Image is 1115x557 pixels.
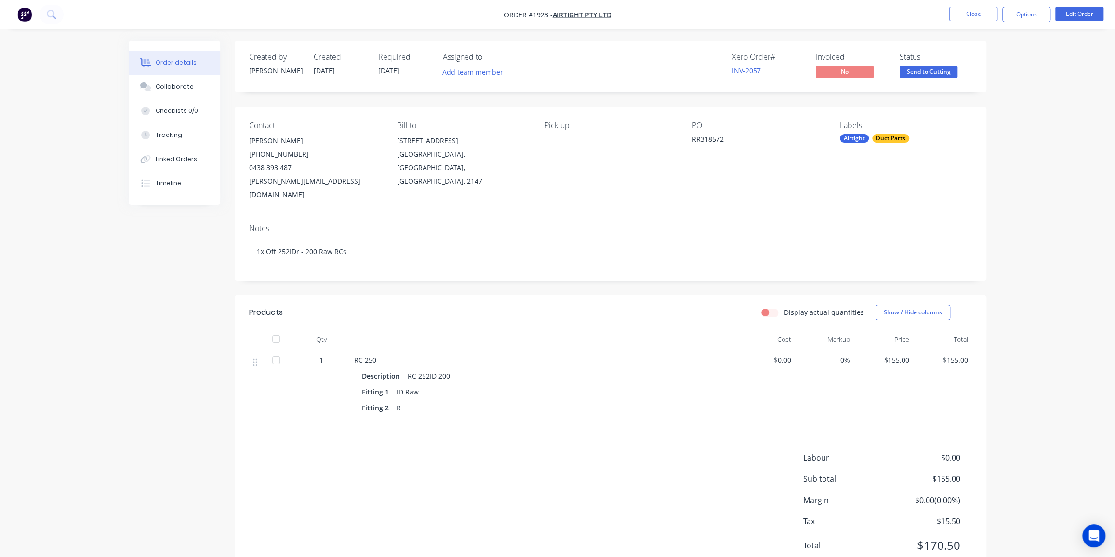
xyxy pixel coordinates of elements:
div: Description [362,369,404,383]
div: [STREET_ADDRESS][GEOGRAPHIC_DATA], [GEOGRAPHIC_DATA], [GEOGRAPHIC_DATA], 2147 [397,134,529,188]
span: Order #1923 - [504,10,553,19]
div: R [393,401,405,415]
span: $0.00 ( 0.00 %) [889,494,960,506]
span: Tax [803,516,889,527]
div: Price [854,330,913,349]
div: Xero Order # [732,53,804,62]
button: Edit Order [1055,7,1103,21]
img: Factory [17,7,32,22]
div: Bill to [397,121,529,130]
span: $15.50 [889,516,960,527]
button: Add team member [443,66,508,79]
label: Display actual quantities [784,307,864,317]
div: RC 252ID 200 [404,369,454,383]
span: Send to Cutting [900,66,957,78]
div: Duct Parts [872,134,909,143]
div: [PERSON_NAME][EMAIL_ADDRESS][DOMAIN_NAME] [249,175,381,202]
button: Tracking [129,123,220,147]
div: [PERSON_NAME] [249,134,381,148]
span: Labour [803,452,889,463]
div: [PHONE_NUMBER] [249,148,381,161]
a: INV-2057 [732,66,761,75]
div: Fitting 2 [362,401,393,415]
div: Markup [795,330,854,349]
span: 0% [799,355,850,365]
div: Contact [249,121,381,130]
div: Pick up [544,121,677,130]
button: Timeline [129,171,220,195]
span: No [816,66,874,78]
div: Assigned to [443,53,539,62]
div: Labels [840,121,972,130]
span: [DATE] [378,66,399,75]
div: Qty [292,330,350,349]
div: Invoiced [816,53,888,62]
button: Options [1002,7,1050,22]
div: Tracking [156,131,182,139]
div: Collaborate [156,82,194,91]
div: [GEOGRAPHIC_DATA], [GEOGRAPHIC_DATA], [GEOGRAPHIC_DATA], 2147 [397,148,529,188]
div: Created by [249,53,302,62]
button: Checklists 0/0 [129,99,220,123]
div: Products [249,307,283,318]
div: Order details [156,58,197,67]
span: $155.00 [858,355,909,365]
button: Show / Hide columns [876,305,950,320]
div: Total [913,330,972,349]
span: $155.00 [889,473,960,485]
span: 1 [319,355,323,365]
span: Margin [803,494,889,506]
div: ID Raw [393,385,423,399]
div: 1x Off 252IDr - 200 Raw RCs [249,237,972,266]
div: [PERSON_NAME] [249,66,302,76]
span: Sub total [803,473,889,485]
div: PO [692,121,824,130]
span: $0.00 [740,355,791,365]
div: Status [900,53,972,62]
span: RC 250 [354,355,376,365]
div: Linked Orders [156,155,197,163]
div: RR318572 [692,134,812,148]
span: [DATE] [314,66,335,75]
div: [STREET_ADDRESS] [397,134,529,148]
button: Linked Orders [129,147,220,171]
div: Fitting 1 [362,385,393,399]
div: Timeline [156,179,181,188]
span: $155.00 [917,355,969,365]
button: Send to Cutting [900,66,957,80]
div: Created [314,53,367,62]
button: Close [949,7,997,21]
div: Open Intercom Messenger [1082,524,1105,547]
div: [PERSON_NAME][PHONE_NUMBER]0438 393 487[PERSON_NAME][EMAIL_ADDRESS][DOMAIN_NAME] [249,134,381,202]
div: Airtight [840,134,869,143]
div: 0438 393 487 [249,161,381,175]
div: Required [378,53,431,62]
div: Checklists 0/0 [156,107,198,115]
button: Order details [129,51,220,75]
div: Cost [736,330,795,349]
span: $0.00 [889,452,960,463]
button: Collaborate [129,75,220,99]
div: Notes [249,224,972,233]
button: Add team member [438,66,508,79]
span: Total [803,540,889,551]
span: $170.50 [889,537,960,554]
a: Airtight Pty Ltd [553,10,611,19]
